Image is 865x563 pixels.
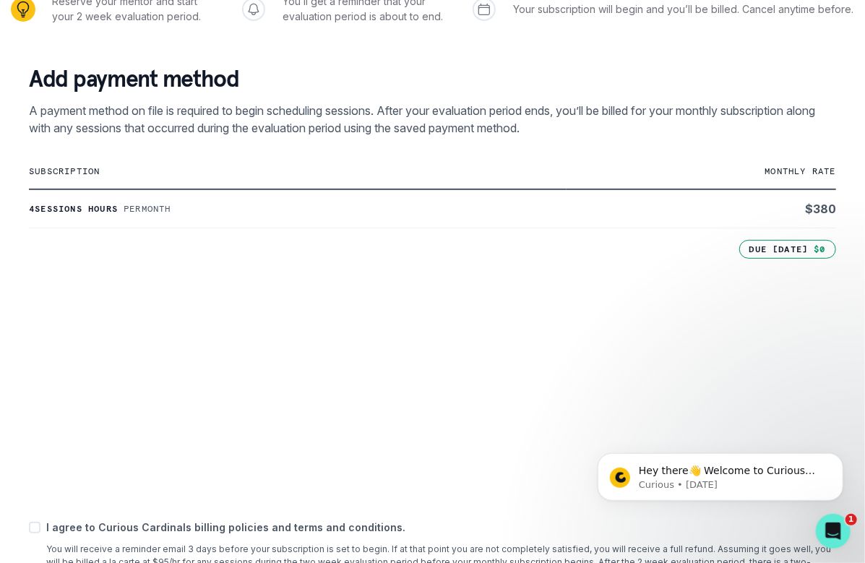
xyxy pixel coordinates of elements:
[26,256,839,499] iframe: Secure payment input frame
[567,166,836,177] p: monthly rate
[749,244,809,255] p: Due [DATE]
[29,102,836,137] p: A payment method on file is required to begin scheduling sessions. After your evaluation period e...
[29,166,567,177] p: subscription
[845,514,857,525] span: 1
[63,102,246,185] span: Hey there👋 Welcome to Curious Cardinals 🙌 Take a look around! If you have any questions or are ex...
[22,90,267,138] div: message notification from Curious, 2d ago. Hey there👋 Welcome to Curious Cardinals 🙌 Take a look ...
[29,64,836,93] p: Add payment method
[63,116,249,129] p: Message from Curious, sent 2d ago
[46,520,836,535] p: I agree to Curious Cardinals billing policies and terms and conditions.
[816,514,851,549] iframe: Intercom live chat
[814,244,826,255] p: $0
[33,103,56,126] img: Profile image for Curious
[124,203,171,215] p: Per month
[567,189,836,228] td: $ 380
[29,203,118,215] p: 4 sessions hours
[576,363,865,524] iframe: Intercom notifications message
[513,1,853,17] p: Your subscription will begin and you’ll be billed. Cancel anytime before.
